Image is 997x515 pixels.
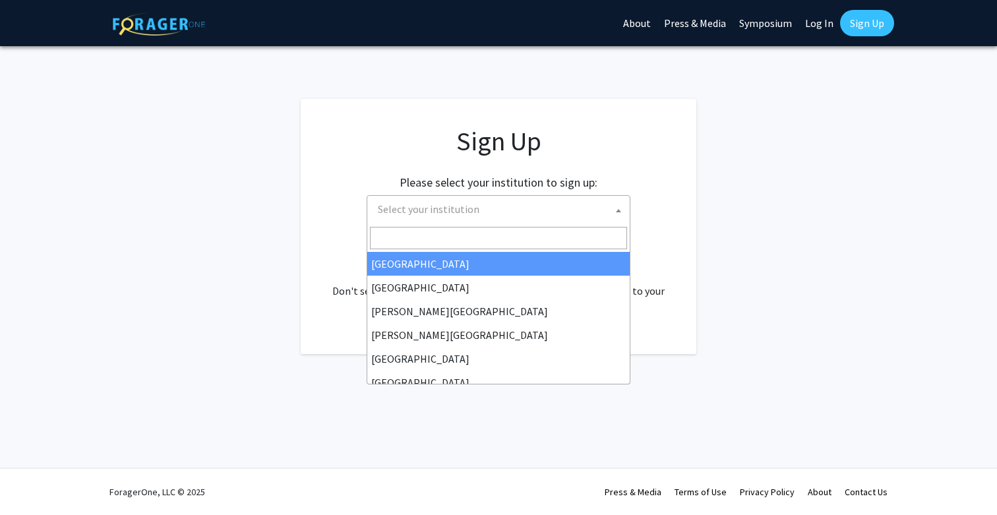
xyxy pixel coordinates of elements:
[675,486,727,498] a: Terms of Use
[327,251,670,315] div: Already have an account? . Don't see your institution? about bringing ForagerOne to your institut...
[605,486,661,498] a: Press & Media
[367,323,630,347] li: [PERSON_NAME][GEOGRAPHIC_DATA]
[10,456,56,505] iframe: Chat
[109,469,205,515] div: ForagerOne, LLC © 2025
[367,347,630,371] li: [GEOGRAPHIC_DATA]
[840,10,894,36] a: Sign Up
[373,196,630,223] span: Select your institution
[378,202,479,216] span: Select your institution
[113,13,205,36] img: ForagerOne Logo
[367,371,630,394] li: [GEOGRAPHIC_DATA]
[367,299,630,323] li: [PERSON_NAME][GEOGRAPHIC_DATA]
[400,175,597,190] h2: Please select your institution to sign up:
[740,486,795,498] a: Privacy Policy
[845,486,888,498] a: Contact Us
[370,227,627,249] input: Search
[808,486,831,498] a: About
[367,276,630,299] li: [GEOGRAPHIC_DATA]
[367,195,630,225] span: Select your institution
[327,125,670,157] h1: Sign Up
[367,252,630,276] li: [GEOGRAPHIC_DATA]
